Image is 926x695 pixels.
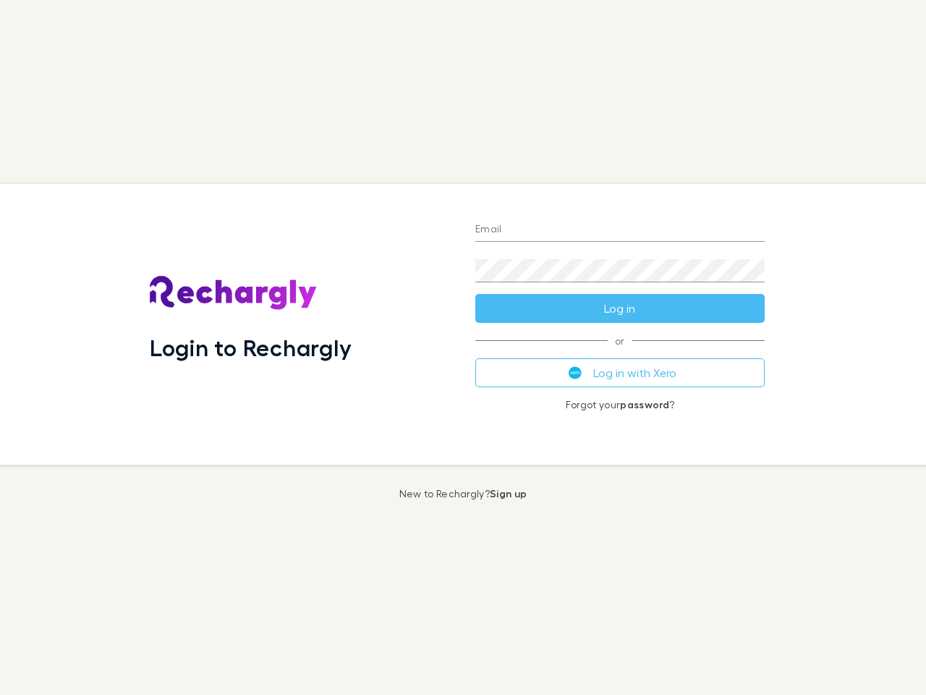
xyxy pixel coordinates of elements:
button: Log in with Xero [475,358,765,387]
button: Log in [475,294,765,323]
a: Sign up [490,487,527,500]
span: or [475,340,765,341]
h1: Login to Rechargly [150,334,352,361]
a: password [620,398,669,410]
p: Forgot your ? [475,399,765,410]
p: New to Rechargly? [399,488,527,500]
img: Rechargly's Logo [150,276,318,311]
img: Xero's logo [569,366,582,379]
